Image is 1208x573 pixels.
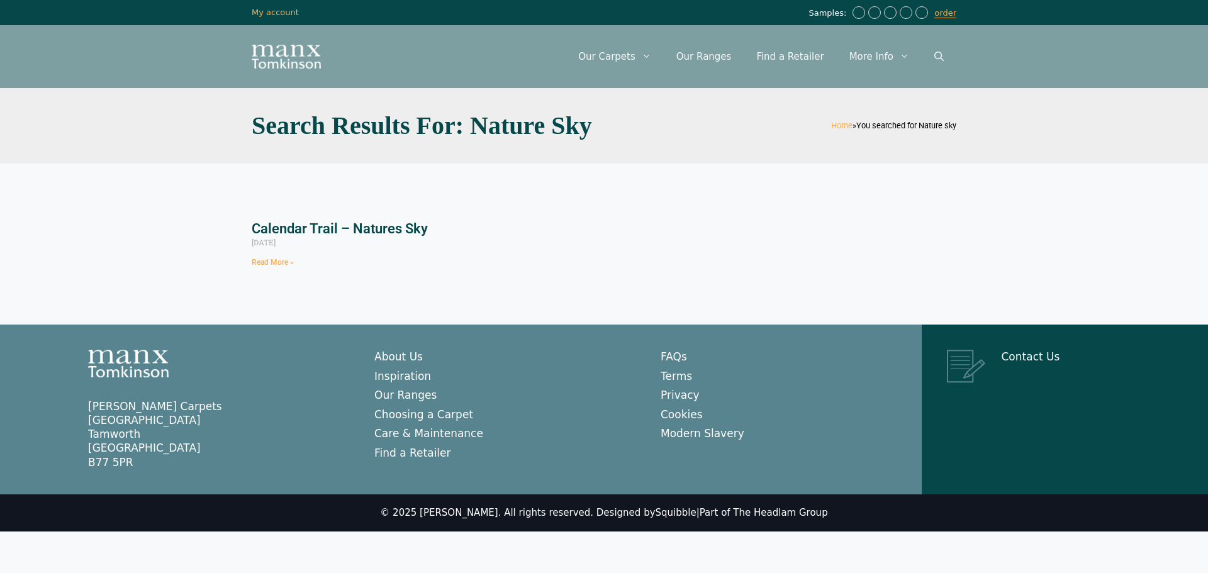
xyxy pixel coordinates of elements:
[837,38,922,75] a: More Info
[700,507,828,518] a: Part of The Headlam Group
[88,350,169,377] img: Manx Tomkinson Logo
[661,370,692,382] a: Terms
[934,8,956,18] a: order
[566,38,956,75] nav: Primary
[808,8,849,19] span: Samples:
[831,121,853,130] a: Home
[661,350,687,363] a: FAQs
[661,427,744,440] a: Modern Slavery
[252,8,299,17] a: My account
[744,38,836,75] a: Find a Retailer
[831,121,956,130] span: »
[566,38,664,75] a: Our Carpets
[656,507,696,518] a: Squibble
[664,38,744,75] a: Our Ranges
[88,399,349,469] p: [PERSON_NAME] Carpets [GEOGRAPHIC_DATA] Tamworth [GEOGRAPHIC_DATA] B77 5PR
[374,370,431,382] a: Inspiration
[252,237,276,247] span: [DATE]
[374,389,437,401] a: Our Ranges
[661,408,703,421] a: Cookies
[252,45,321,69] img: Manx Tomkinson
[380,507,827,520] div: © 2025 [PERSON_NAME]. All rights reserved. Designed by |
[252,221,428,236] a: Calendar Trail – Natures Sky
[374,350,423,363] a: About Us
[252,113,598,138] h1: Search Results for: Nature sky
[374,427,483,440] a: Care & Maintenance
[252,258,294,267] a: Read more about Calendar Trail – Natures Sky
[856,121,956,130] span: You searched for Nature sky
[1002,350,1060,363] a: Contact Us
[374,447,451,459] a: Find a Retailer
[922,38,956,75] a: Open Search Bar
[374,408,473,421] a: Choosing a Carpet
[661,389,700,401] a: Privacy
